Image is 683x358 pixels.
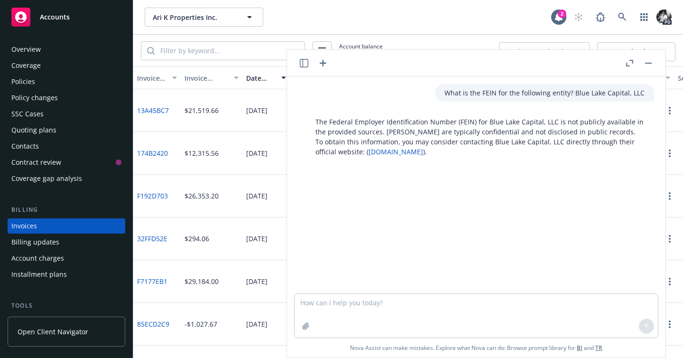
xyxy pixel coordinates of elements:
div: Billing updates [11,235,59,250]
div: Tools [8,301,125,311]
a: Coverage gap analysis [8,171,125,186]
div: Policy changes [11,90,58,105]
button: Download CSV [597,42,675,61]
a: 32FFD52E [137,234,167,244]
a: Contract review [8,155,125,170]
div: $26,353.20 [185,191,219,201]
a: [DOMAIN_NAME] [369,147,423,156]
div: [DATE] [246,105,268,115]
div: Billing [8,205,125,215]
button: View AMS invoices [499,42,590,61]
div: Invoices [11,218,37,234]
a: 13A45BC7 [137,105,169,115]
div: Contacts [11,139,39,154]
a: F192D703 [137,191,168,201]
span: Ari K Properties Inc. [153,12,235,22]
div: [DATE] [246,319,268,329]
button: Date issued [242,66,290,89]
div: $29,184.00 [185,276,219,286]
p: The Federal Employer Identification Number (FEIN) for Blue Lake Capital, LLC is not publicly avai... [315,117,645,157]
a: Policy changes [8,90,125,105]
div: Quoting plans [11,122,56,138]
a: TR [595,344,602,352]
a: Policies [8,74,125,89]
span: Open Client Navigator [18,327,88,337]
div: SSC Cases [11,106,44,122]
a: Coverage [8,58,125,73]
div: Overview [11,42,41,57]
a: Overview [8,42,125,57]
input: Filter by keyword... [155,42,305,60]
div: Date issued [246,73,276,83]
a: Start snowing [569,8,588,27]
button: Invoice ID [133,66,181,89]
img: photo [656,9,672,25]
div: Invoice ID [137,73,166,83]
a: Account charges [8,251,125,266]
span: Nova Assist can make mistakes. Explore what Nova can do: Browse prompt library for and [350,338,602,358]
p: What is the FEIN for the following entity? Blue Lake Capital, LLC [444,88,645,98]
div: [DATE] [246,191,268,201]
div: $294.06 [185,234,209,244]
a: Installment plans [8,267,125,282]
button: Invoice amount [181,66,242,89]
div: Contract review [11,155,61,170]
div: 2 [558,9,566,18]
svg: Search [147,47,155,55]
div: Installment plans [11,267,67,282]
span: Account balance [339,42,383,59]
div: $21,519.66 [185,105,219,115]
a: Quoting plans [8,122,125,138]
div: Policies [11,74,35,89]
span: Accounts [40,13,70,21]
a: SSC Cases [8,106,125,122]
a: Switch app [635,8,654,27]
a: Accounts [8,4,125,30]
a: Invoices [8,218,125,234]
div: Coverage [11,58,41,73]
a: 85ECD2C9 [137,319,169,329]
div: [DATE] [246,148,268,158]
button: Ari K Properties Inc. [145,8,263,27]
div: Invoice amount [185,73,228,83]
div: $12,315.56 [185,148,219,158]
div: [DATE] [246,276,268,286]
div: -$1,027.67 [185,319,217,329]
a: Report a Bug [591,8,610,27]
a: F7177EB1 [137,276,167,286]
div: Coverage gap analysis [11,171,82,186]
a: Billing updates [8,235,125,250]
div: [DATE] [246,234,268,244]
div: Account charges [11,251,64,266]
a: Search [613,8,632,27]
a: 174B2420 [137,148,168,158]
a: Contacts [8,139,125,154]
a: BI [577,344,582,352]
